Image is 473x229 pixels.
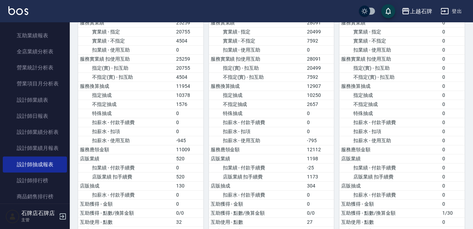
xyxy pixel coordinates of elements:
[305,18,334,27] td: 28091
[305,145,334,154] td: 12112
[78,172,174,181] td: 店販業績 扣手續費
[209,109,305,118] td: 特殊抽成
[339,217,440,227] td: 互助使用 - 點數
[305,199,334,208] td: 0
[209,163,305,172] td: 扣業績 - 付款手續費
[21,210,57,217] h5: 石牌店石牌店
[399,4,435,18] button: 上越石牌
[3,140,67,156] a: 設計師業績月報表
[339,100,440,109] td: 不指定抽成
[339,208,440,217] td: 互助獲得 - 點數/換算金額
[305,45,334,54] td: 0
[305,136,334,145] td: -795
[339,109,440,118] td: 特殊抽成
[174,217,203,227] td: 32
[441,72,465,82] td: 0
[209,127,305,136] td: 扣薪水 - 扣項
[381,4,395,18] button: save
[305,63,334,72] td: 20499
[174,109,203,118] td: 0
[339,54,440,63] td: 服務實業績 扣使用互助
[441,145,465,154] td: 0
[441,100,465,109] td: 0
[78,54,174,63] td: 服務實業績 扣使用互助
[78,109,174,118] td: 特殊抽成
[174,127,203,136] td: 0
[339,27,440,36] td: 實業績 - 指定
[78,36,174,45] td: 實業績 - 不指定
[441,190,465,199] td: 0
[174,181,203,190] td: 130
[6,209,20,223] img: Person
[339,172,440,181] td: 店販業績 扣手續費
[174,45,203,54] td: 0
[339,136,440,145] td: 扣薪水 - 使用互助
[209,181,305,190] td: 店販抽成
[174,36,203,45] td: 4504
[78,217,174,227] td: 互助使用 - 點數
[339,190,440,199] td: 扣薪水 - 付款手續費
[441,109,465,118] td: 0
[78,118,174,127] td: 扣薪水 - 付款手續費
[78,208,174,217] td: 互助獲得 - 點數/換算金額
[78,181,174,190] td: 店販抽成
[339,199,440,208] td: 互助獲得 - 金額
[305,172,334,181] td: 1173
[209,172,305,181] td: 店販業績 扣手續費
[209,154,305,163] td: 店販業績
[209,63,305,72] td: 指定(實) - 扣互助
[305,54,334,63] td: 28091
[209,208,305,217] td: 互助獲得 - 點數/換算金額
[209,45,305,54] td: 扣業績 - 使用互助
[209,91,305,100] td: 指定抽成
[78,27,174,36] td: 實業績 - 指定
[209,36,305,45] td: 實業績 - 不指定
[441,127,465,136] td: 0
[305,208,334,217] td: 0/0
[339,145,440,154] td: 服務應領金額
[78,154,174,163] td: 店販業績
[305,190,334,199] td: 0
[78,18,174,27] td: 服務實業績
[339,163,440,172] td: 扣業績 - 付款手續費
[174,82,203,91] td: 11954
[78,45,174,54] td: 扣業績 - 使用互助
[441,136,465,145] td: 0
[305,154,334,163] td: 1198
[441,82,465,91] td: 0
[339,45,440,54] td: 扣業績 - 使用互助
[174,91,203,100] td: 10378
[441,199,465,208] td: 0
[339,82,440,91] td: 服務換算抽成
[3,28,67,44] a: 互助業績報表
[441,54,465,63] td: 0
[441,27,465,36] td: 0
[339,36,440,45] td: 實業績 - 不指定
[174,136,203,145] td: -945
[305,109,334,118] td: 0
[441,172,465,181] td: 0
[3,108,67,124] a: 設計師日報表
[3,157,67,173] a: 設計師抽成報表
[209,18,305,27] td: 服務實業績
[174,172,203,181] td: 520
[305,36,334,45] td: 7592
[305,217,334,227] td: 27
[209,72,305,82] td: 不指定(實) - 扣互助
[3,60,67,76] a: 營業統計分析表
[174,163,203,172] td: 0
[78,100,174,109] td: 不指定抽成
[339,63,440,72] td: 指定(實) - 扣互助
[209,190,305,199] td: 扣薪水 - 付款手續費
[8,6,28,15] img: Logo
[339,181,440,190] td: 店販抽成
[174,72,203,82] td: 4504
[209,136,305,145] td: 扣薪水 - 使用互助
[174,27,203,36] td: 20755
[174,100,203,109] td: 1576
[441,45,465,54] td: 0
[441,217,465,227] td: 0
[78,145,174,154] td: 服務應領金額
[3,44,67,60] a: 全店業績分析表
[174,154,203,163] td: 520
